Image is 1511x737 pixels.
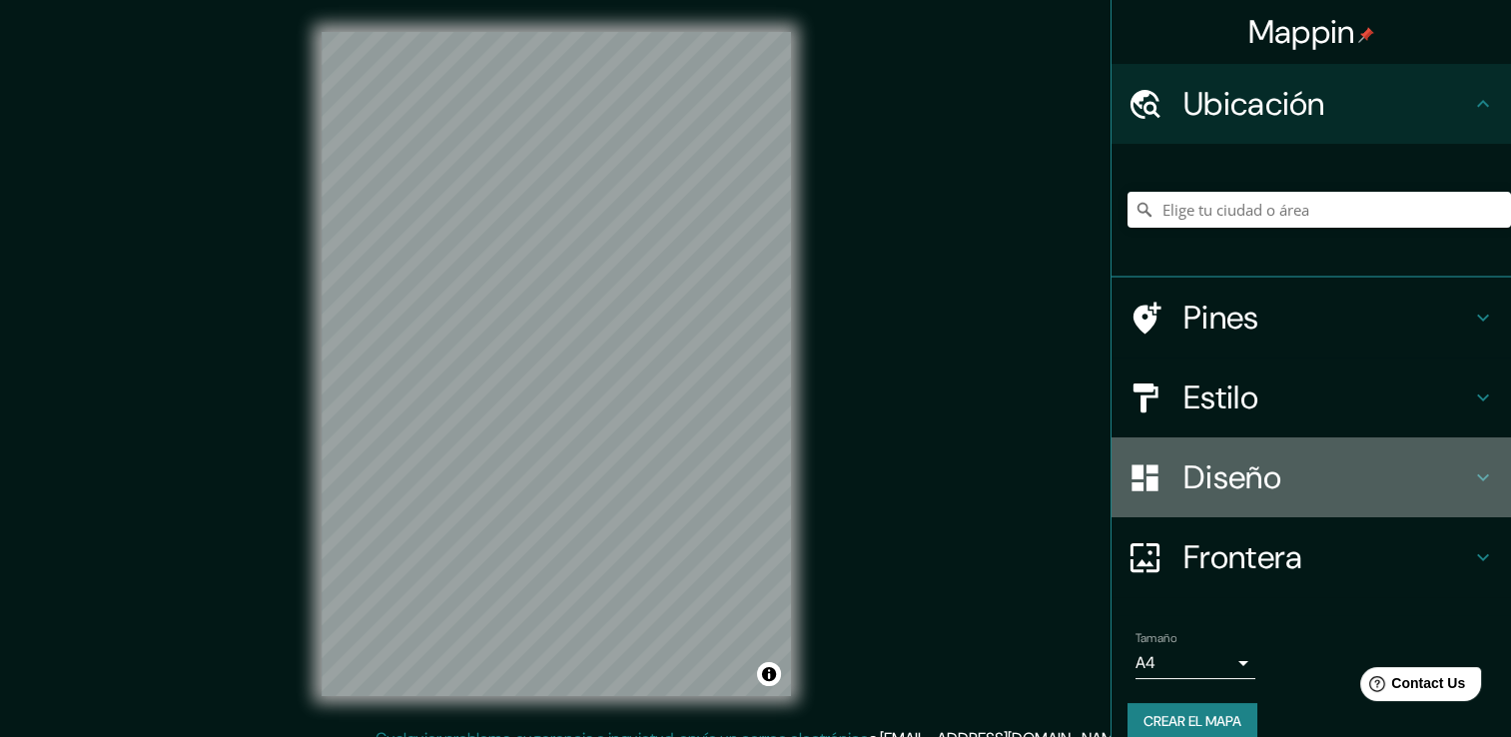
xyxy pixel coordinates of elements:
[1112,437,1511,517] div: Diseño
[1112,517,1511,597] div: Frontera
[1183,537,1471,577] h4: Frontera
[1183,298,1471,338] h4: Pines
[1128,192,1511,228] input: Elige tu ciudad o área
[1112,278,1511,358] div: Pines
[1112,358,1511,437] div: Estilo
[1358,27,1374,43] img: pin-icon.png
[1112,64,1511,144] div: Ubicación
[757,662,781,686] button: Alternar atribución
[1135,630,1176,647] label: Tamaño
[1183,84,1471,124] h4: Ubicación
[1248,11,1355,53] font: Mappin
[1135,647,1255,679] div: A4
[322,32,791,696] canvas: Mapa
[1143,709,1241,734] font: Crear el mapa
[1183,457,1471,497] h4: Diseño
[1183,377,1471,417] h4: Estilo
[1333,659,1489,715] iframe: Help widget launcher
